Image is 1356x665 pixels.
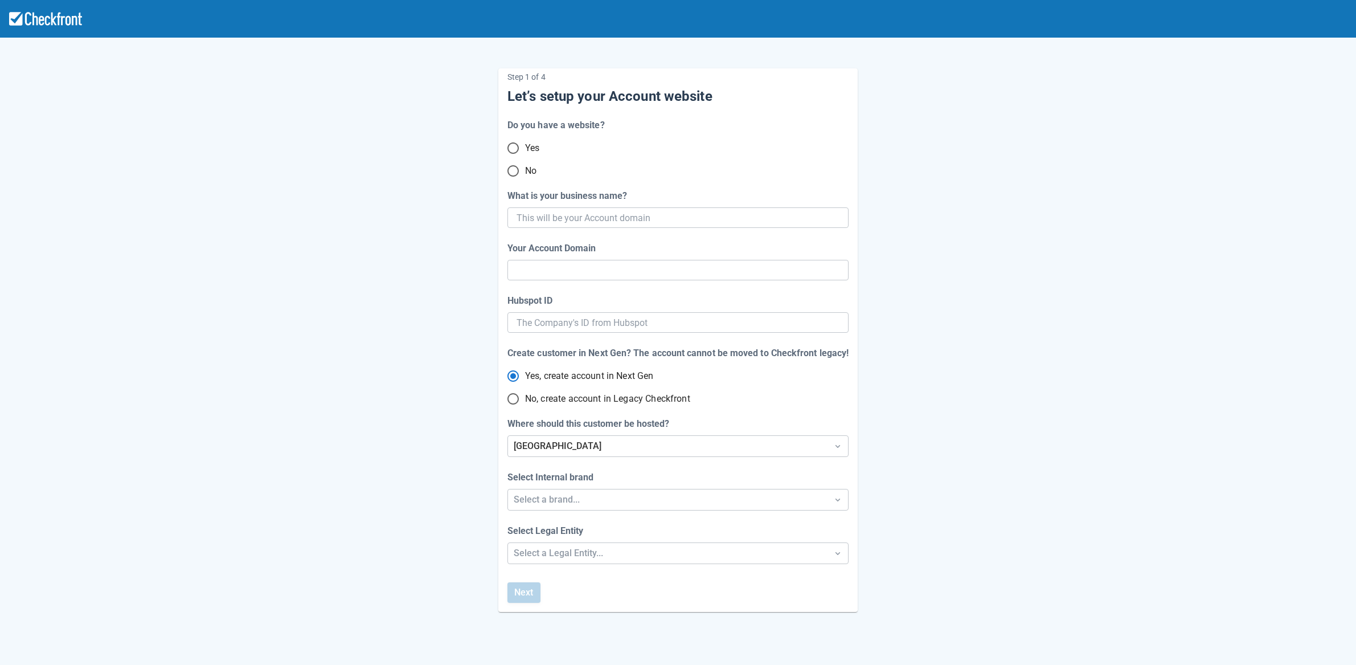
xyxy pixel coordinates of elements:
[832,440,843,452] span: Dropdown icon
[507,242,600,255] label: Your Account Domain
[507,524,588,538] label: Select Legal Entity
[525,392,690,406] span: No, create account in Legacy Checkfront
[507,346,849,360] div: Create customer in Next Gen? The account cannot be moved to Checkfront legacy!
[1193,542,1356,665] iframe: Chat Widget
[507,68,849,85] p: Step 1 of 4
[507,417,674,431] label: Where should this customer be hosted?
[525,369,654,383] span: Yes, create account in Next Gen
[507,88,849,105] h5: Let’s setup your Account website
[832,494,843,505] span: Dropdown icon
[514,439,822,453] div: [GEOGRAPHIC_DATA]
[525,141,539,155] span: Yes
[507,119,605,132] div: Do you have a website?
[517,312,839,333] input: The Company's ID from Hubspot
[507,294,557,308] label: Hubspot ID
[514,493,822,507] div: Select a brand...
[507,471,598,484] label: Select Internal brand
[525,164,536,178] span: No
[514,546,822,560] div: Select a Legal Entity...
[517,207,837,228] input: This will be your Account domain
[507,189,632,203] label: What is your business name?
[832,548,843,559] span: Dropdown icon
